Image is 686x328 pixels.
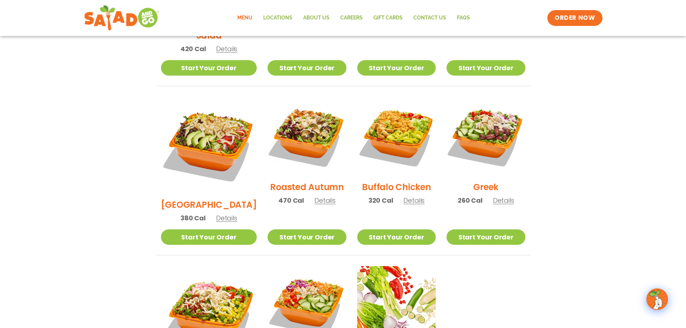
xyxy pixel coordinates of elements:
[268,229,346,245] a: Start Your Order
[258,10,298,26] a: Locations
[403,196,425,205] span: Details
[362,181,431,193] h2: Buffalo Chicken
[84,4,160,32] img: new-SAG-logo-768×292
[216,44,237,53] span: Details
[268,60,346,76] a: Start Your Order
[493,196,514,205] span: Details
[180,44,206,54] span: 420 Cal
[216,214,237,223] span: Details
[180,213,206,223] span: 380 Cal
[357,97,436,175] img: Product photo for Buffalo Chicken Salad
[268,97,346,175] img: Product photo for Roasted Autumn Salad
[298,10,335,26] a: About Us
[368,10,408,26] a: GIFT CARDS
[270,181,344,193] h2: Roasted Autumn
[408,10,452,26] a: Contact Us
[447,97,525,175] img: Product photo for Greek Salad
[232,10,258,26] a: Menu
[458,196,483,205] span: 260 Cal
[357,229,436,245] a: Start Your Order
[335,10,368,26] a: Careers
[161,60,257,76] a: Start Your Order
[647,289,667,309] img: wpChatIcon
[314,196,336,205] span: Details
[547,10,602,26] a: ORDER NOW
[161,229,257,245] a: Start Your Order
[368,196,393,205] span: 320 Cal
[357,60,436,76] a: Start Your Order
[473,181,498,193] h2: Greek
[452,10,475,26] a: FAQs
[278,196,304,205] span: 470 Cal
[555,14,595,22] span: ORDER NOW
[232,10,475,26] nav: Menu
[447,229,525,245] a: Start Your Order
[447,60,525,76] a: Start Your Order
[161,97,257,193] img: Product photo for BBQ Ranch Salad
[161,198,257,211] h2: [GEOGRAPHIC_DATA]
